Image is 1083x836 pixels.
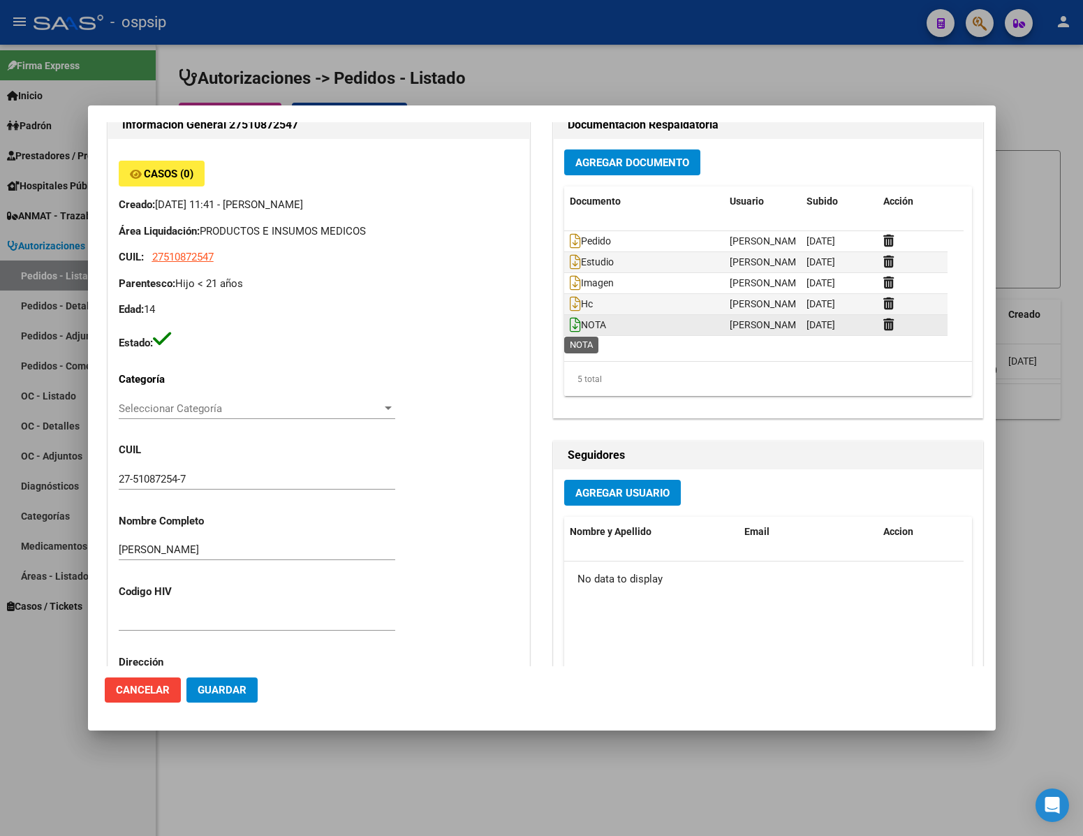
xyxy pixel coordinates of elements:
span: Seleccionar Categoría [119,402,383,415]
span: Subido [806,196,838,207]
span: [DATE] [806,277,835,288]
span: Casos (0) [144,168,193,180]
span: Nombre y Apellido [570,526,651,537]
datatable-header-cell: Acción [878,186,948,217]
span: NOTA [570,319,606,330]
strong: CUIL: [119,251,144,263]
span: Usuario [730,196,764,207]
p: PRODUCTOS E INSUMOS MEDICOS [119,223,519,240]
strong: Edad: [119,303,144,316]
strong: Estado: [119,337,153,349]
div: No data to display [564,562,964,596]
p: Codigo HIV [119,584,239,600]
span: Imagen [570,277,614,288]
strong: Creado: [119,198,155,211]
p: Hijo < 21 años [119,276,519,292]
datatable-header-cell: Accion [878,517,948,547]
span: [PERSON_NAME] [730,235,804,247]
div: 5 total [564,362,971,397]
h2: Documentación Respaldatoria [568,117,968,133]
h2: Seguidores [568,447,968,464]
button: Guardar [186,677,258,703]
span: Accion [883,526,913,537]
span: Email [744,526,769,537]
span: Documento [570,196,621,207]
span: [DATE] [806,256,835,267]
p: Categoría [119,372,239,388]
datatable-header-cell: Documento [564,186,724,217]
button: Casos (0) [119,161,205,186]
span: Guardar [198,684,246,696]
span: Hc [570,298,593,309]
span: [PERSON_NAME] [730,298,804,309]
span: [PERSON_NAME] [730,319,804,330]
span: [PERSON_NAME] [730,277,804,288]
span: [DATE] [806,235,835,247]
p: [DATE] 11:41 - [PERSON_NAME] [119,197,519,213]
h2: Información General 27510872547 [122,117,515,133]
datatable-header-cell: Nombre y Apellido [564,517,739,547]
span: Agregar Usuario [575,487,670,499]
p: Dirección [119,654,239,670]
button: Agregar Documento [564,149,700,175]
p: CUIL [119,442,239,458]
span: Agregar Documento [575,156,689,169]
datatable-header-cell: Subido [801,186,878,217]
button: Agregar Usuario [564,480,681,506]
span: Acción [883,196,913,207]
datatable-header-cell: Email [739,517,878,547]
div: Open Intercom Messenger [1036,789,1069,822]
strong: Parentesco: [119,277,175,290]
span: [PERSON_NAME] [730,256,804,267]
span: Estudio [570,256,614,267]
p: Nombre Completo [119,513,239,529]
span: Cancelar [116,684,170,696]
p: 14 [119,302,519,318]
datatable-header-cell: Usuario [724,186,801,217]
span: Pedido [570,235,611,247]
button: Cancelar [105,677,181,703]
span: [DATE] [806,298,835,309]
span: 27510872547 [152,251,214,263]
span: [DATE] [806,319,835,330]
strong: Área Liquidación: [119,225,200,237]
